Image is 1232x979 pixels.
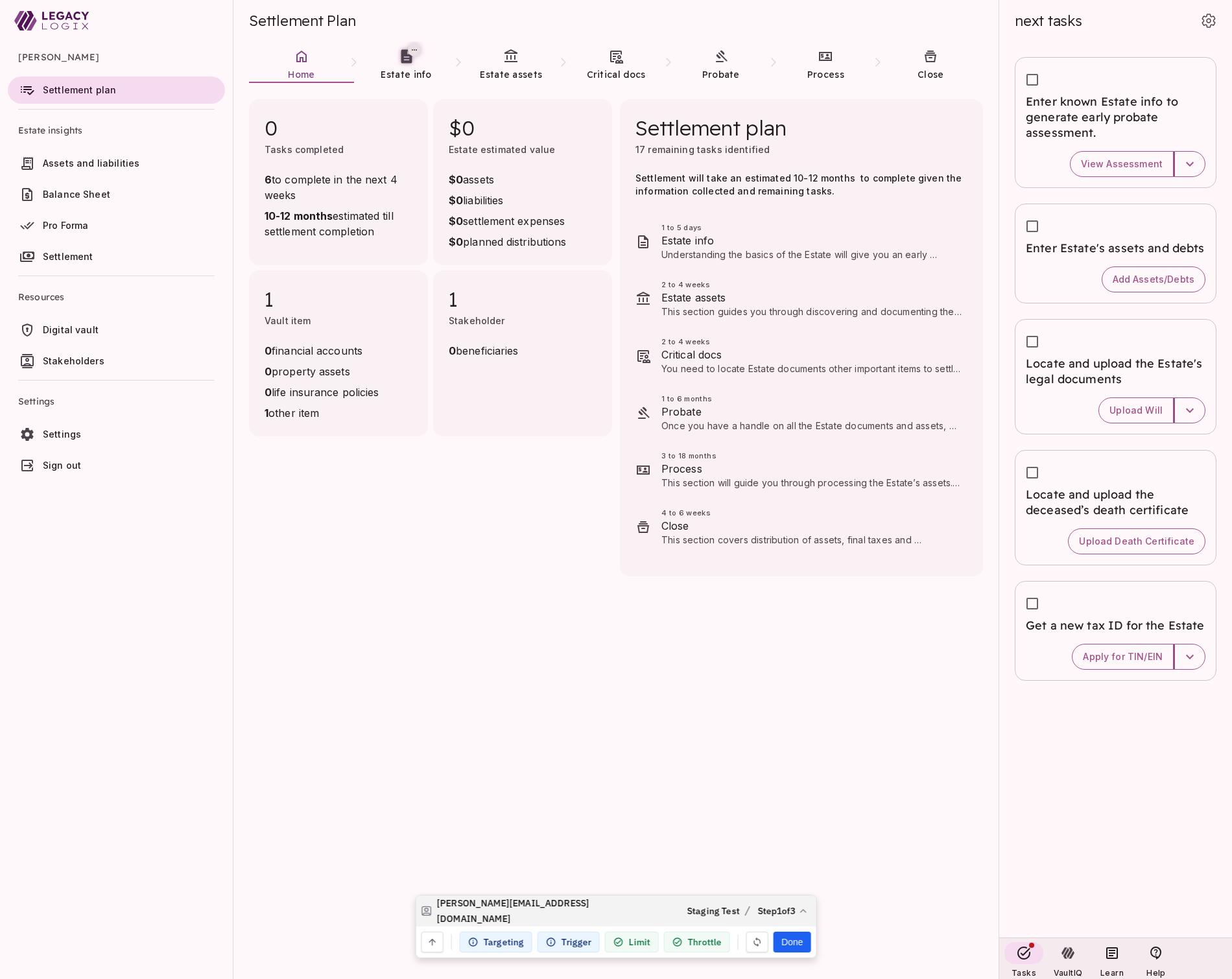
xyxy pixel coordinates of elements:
span: Locate and upload the deceased’s death certificate [1026,487,1205,518]
div: $0Estate estimated value$0assets$0liabilities$0settlement expenses$0planned distributions [433,99,612,265]
span: planned distributions [449,234,566,250]
span: Digital vault [43,324,99,335]
span: Critical docs [587,69,646,80]
button: Apply for TIN/EIN [1072,644,1174,670]
span: Settlement plan [43,84,116,95]
span: settlement expenses [449,213,566,229]
strong: 1 [265,407,268,419]
span: Apply for TIN/EIN [1083,651,1163,663]
span: VaultIQ [1054,968,1082,978]
span: Stakeholders [43,355,104,366]
div: 2 to 4 weeksEstate assetsThis section guides you through discovering and documenting the deceased... [620,270,983,327]
span: Tasks [1012,968,1036,978]
div: 1Vault item0financial accounts0property assets0life insurance policies1other item [249,270,428,436]
a: Assets and liabilities [8,150,225,177]
span: estimated till settlement completion [265,208,412,239]
div: Get a new tax ID for the EstateApply for TIN/EIN [1015,581,1216,681]
span: Upload Will [1109,405,1163,416]
span: Once you have a handle on all the Estate documents and assets, you can make a final determination... [661,420,962,522]
span: 0 [265,115,412,141]
span: Staging Test [687,903,740,919]
span: beneficiaries [449,343,518,359]
span: life insurance policies [265,384,379,400]
span: Add Assets/Debts [1113,274,1194,285]
div: Locate and upload the Estate's legal documentsUpload Will [1015,319,1216,434]
strong: $0 [449,215,463,228]
span: Enter known Estate info to generate early probate assessment. [1026,94,1205,141]
button: Done [774,932,811,952]
strong: $0 [449,173,463,186]
strong: 0 [265,365,272,378]
span: Step 1 of 3 [757,903,795,919]
span: 1 to 6 months [661,394,962,404]
span: property assets [265,364,379,379]
span: Critical docs [661,347,962,362]
div: Locate and upload the deceased’s death certificateUpload Death Certificate [1015,450,1216,565]
span: liabilities [449,193,566,208]
span: 17 remaining tasks identified [635,144,770,155]
strong: 6 [265,173,272,186]
strong: 0 [449,344,456,357]
span: Estate info [661,233,962,248]
div: 4 to 6 weeksCloseThis section covers distribution of assets, final taxes and accounting, and how ... [620,499,983,556]
span: Close [661,518,962,534]
div: Limit [605,932,659,952]
strong: 10-12 months [265,209,333,222]
div: Throttle [664,932,730,952]
span: 4 to 6 weeks [661,508,962,518]
span: Locate and upload the Estate's legal documents [1026,356,1205,387]
span: to complete in the next 4 weeks [265,172,412,203]
span: Estate assets [661,290,962,305]
span: Settlement plan [635,115,786,141]
span: Estate insights [18,115,215,146]
span: Estate assets [480,69,542,80]
span: Stakeholder [449,315,505,326]
span: [PERSON_NAME][EMAIL_ADDRESS][DOMAIN_NAME] [437,895,597,926]
span: other item [265,405,379,421]
span: View Assessment [1081,158,1163,170]
button: Upload Death Certificate [1068,528,1205,554]
span: Close [918,69,944,80]
span: Settings [18,386,215,417]
button: Add Assets/Debts [1102,266,1205,292]
span: 1 [449,286,597,312]
span: [PERSON_NAME] [18,41,215,73]
strong: 0 [265,386,272,399]
span: financial accounts [265,343,379,359]
span: This section will guide you through processing the Estate’s assets. Tasks related to your specifi... [661,477,960,527]
span: Upload Death Certificate [1079,536,1194,547]
p: Understanding the basics of the Estate will give you an early perspective on what’s in store for ... [661,248,962,261]
div: Targeting [460,932,532,952]
span: Settlement will take an estimated 10-12 months to complete given the information collected and re... [635,172,965,196]
span: assets [449,172,566,187]
div: 0Tasks completed6to complete in the next 4 weeks10-12 monthsestimated till settlement completion [249,99,428,265]
button: Step1of3 [755,901,811,921]
span: Tasks completed [265,144,344,155]
a: Settlement [8,243,225,270]
span: Process [807,69,844,80]
span: Balance Sheet [43,189,110,200]
a: Pro Forma [8,212,225,239]
span: Get a new tax ID for the Estate [1026,618,1205,633]
span: 1 [265,286,412,312]
span: This section covers distribution of assets, final taxes and accounting, and how to wrap things up... [661,534,952,597]
strong: $0 [449,235,463,248]
span: Settings [43,429,81,440]
span: 2 to 4 weeks [661,279,962,290]
strong: $0 [449,194,463,207]
a: Balance Sheet [8,181,225,208]
a: Stakeholders [8,348,225,375]
span: 2 to 4 weeks [661,336,962,347]
strong: 0 [265,344,272,357]
span: Vault item [265,315,311,326]
span: 3 to 18 months [661,451,962,461]
span: Estate info [381,69,431,80]
span: You need to locate Estate documents other important items to settle the Estate, such as insurance... [661,363,962,413]
div: Trigger [538,932,600,952]
span: Estate estimated value [449,144,555,155]
span: $0 [449,115,597,141]
div: 1Stakeholder0beneficiaries [433,270,612,436]
span: Learn [1100,968,1124,978]
span: Probate [702,69,740,80]
button: Upload Will [1098,397,1174,423]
